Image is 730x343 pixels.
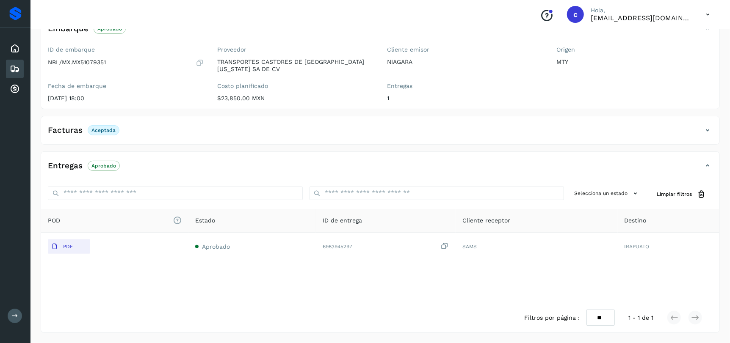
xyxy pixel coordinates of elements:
p: cuentasespeciales8_met@castores.com.mx [591,14,692,22]
p: Hola, [591,7,692,14]
label: Costo planificado [218,82,374,90]
td: SAMS [456,233,618,261]
button: Selecciona un estado [571,187,643,200]
label: Entregas [387,82,543,90]
p: PDF [63,244,73,250]
label: Proveedor [218,46,374,53]
button: Limpiar filtros [650,187,713,202]
p: Aceptada [91,127,116,133]
p: NBL/MX.MX51079351 [48,59,106,66]
p: $23,850.00 MXN [218,95,374,102]
label: ID de embarque [48,46,204,53]
span: ID de entrega [323,216,362,225]
span: 1 - 1 de 1 [628,313,653,322]
span: Limpiar filtros [657,190,692,198]
span: Filtros por página : [524,313,580,322]
div: EmbarqueAprobado [41,22,719,43]
p: [DATE] 18:00 [48,95,204,102]
span: Destino [625,216,647,225]
h4: Facturas [48,126,83,135]
span: POD [48,216,182,225]
span: Estado [195,216,215,225]
p: MTY [557,58,713,66]
label: Origen [557,46,713,53]
td: IRAPUATO [618,233,719,261]
button: PDF [48,239,90,254]
div: Embarques [6,60,24,78]
h4: Entregas [48,161,83,171]
span: Cliente receptor [462,216,510,225]
div: EntregasAprobado [41,159,719,180]
label: Fecha de embarque [48,82,204,90]
div: 6983945297 [323,242,449,251]
div: Cuentas por cobrar [6,80,24,99]
span: Aprobado [202,243,230,250]
label: Cliente emisor [387,46,543,53]
p: NIAGARA [387,58,543,66]
p: TRANSPORTES CASTORES DE [GEOGRAPHIC_DATA][US_STATE] SA DE CV [218,58,374,73]
div: FacturasAceptada [41,123,719,144]
div: Inicio [6,39,24,58]
p: Aprobado [91,163,116,169]
p: 1 [387,95,543,102]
